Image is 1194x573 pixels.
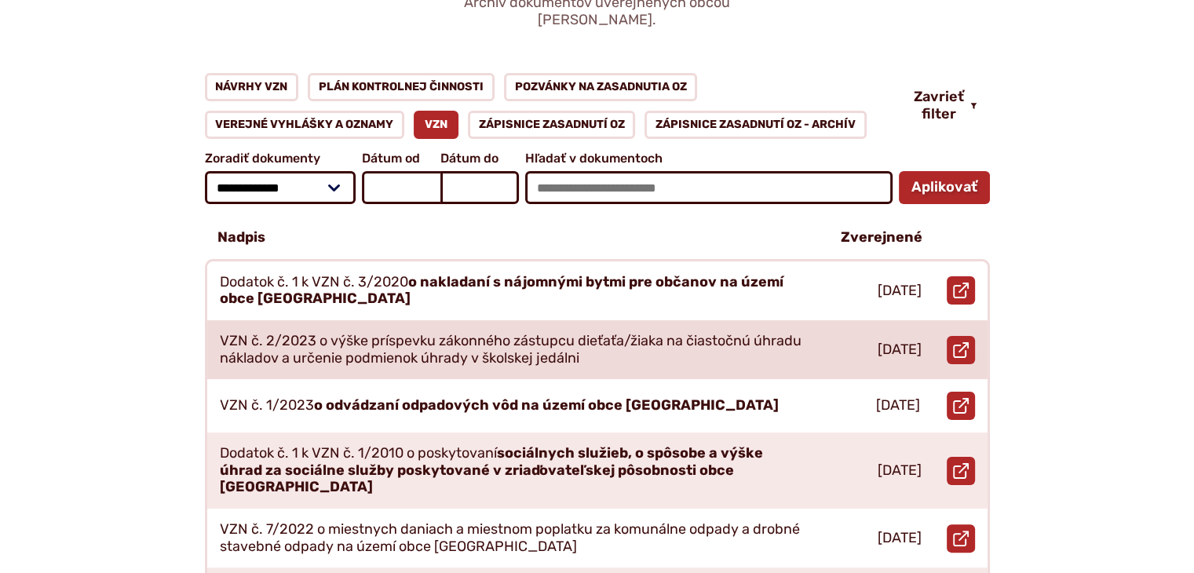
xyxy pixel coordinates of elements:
[878,341,922,359] p: [DATE]
[841,229,922,246] p: Zverejnené
[205,111,405,139] a: Verejné vyhlášky a oznamy
[220,333,804,367] p: VZN č. 2/2023 o výške príspevku zákonného zástupcu dieťaťa/žiaka na čiastočnú úhradu nákladov a u...
[220,397,779,414] p: VZN č. 1/2023
[878,283,922,300] p: [DATE]
[217,229,265,246] p: Nadpis
[899,171,990,204] button: Aplikovať
[205,73,299,101] a: Návrhy VZN
[440,151,519,166] span: Dátum do
[878,462,922,480] p: [DATE]
[308,73,495,101] a: Plán kontrolnej činnosti
[205,151,356,166] span: Zoradiť dokumenty
[362,151,440,166] span: Dátum od
[644,111,867,139] a: Zápisnice zasadnutí OZ - ARCHÍV
[914,89,964,122] span: Zavrieť filter
[205,171,356,204] select: Zoradiť dokumenty
[440,171,519,204] input: Dátum do
[525,171,893,204] input: Hľadať v dokumentoch
[220,273,783,308] strong: o nakladaní s nájomnými bytmi pre občanov na území obce [GEOGRAPHIC_DATA]
[220,444,763,495] strong: sociálnych služieb, o spôsobe a výške úhrad za sociálne služby poskytované v zriaďovateľskej pôso...
[362,171,440,204] input: Dátum od
[468,111,636,139] a: Zápisnice zasadnutí OZ
[504,73,698,101] a: Pozvánky na zasadnutia OZ
[525,151,893,166] span: Hľadať v dokumentoch
[314,396,779,414] strong: o odvádzaní odpadových vôd na území obce [GEOGRAPHIC_DATA]
[220,274,804,308] p: Dodatok č. 1 k VZN č. 3/2020
[878,530,922,547] p: [DATE]
[901,89,990,122] button: Zavrieť filter
[876,397,920,414] p: [DATE]
[220,521,804,555] p: VZN č. 7/2022 o miestnych daniach a miestnom poplatku za komunálne odpady a drobné stavebné odpad...
[414,111,458,139] a: VZN
[220,445,804,496] p: Dodatok č. 1 k VZN č. 1/2010 o poskytovaní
